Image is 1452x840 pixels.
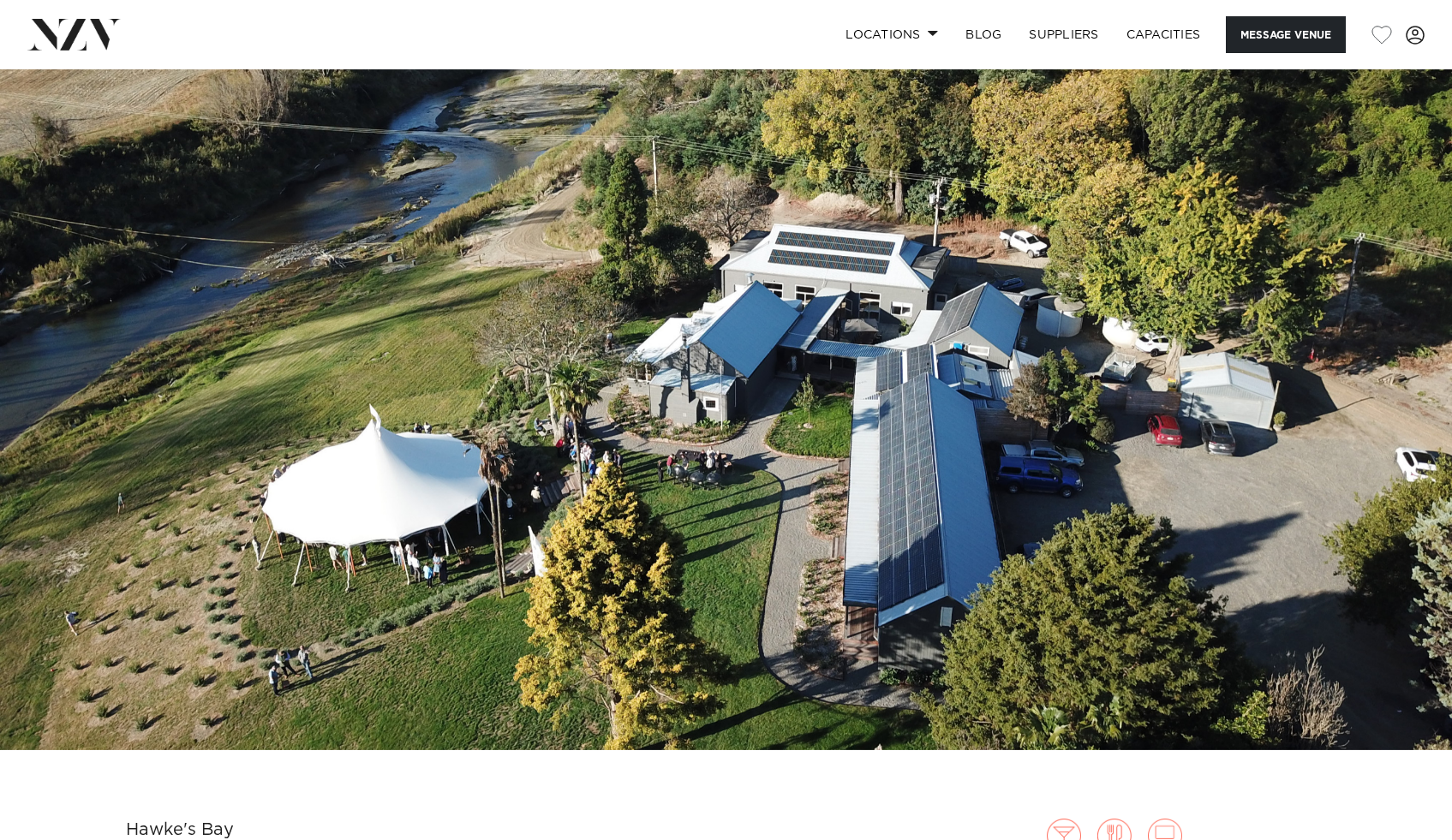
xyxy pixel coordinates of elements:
a: Locations [832,16,952,53]
a: Capacities [1113,16,1215,53]
img: nzv-logo.png [27,19,121,50]
button: Message Venue [1226,16,1346,53]
small: Hawke's Bay [126,821,234,838]
a: SUPPLIERS [1015,16,1112,53]
a: BLOG [952,16,1015,53]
